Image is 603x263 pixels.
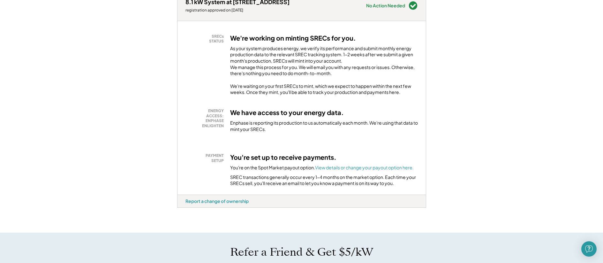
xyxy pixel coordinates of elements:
div: Report a change of ownership [185,198,249,204]
div: SREC transactions generally occur every 1-4 months on the market option. Each time your SRECs sel... [230,174,418,187]
div: vmiplp0x - VA Distributed [177,208,200,210]
h3: You're set up to receive payments. [230,153,336,161]
div: We're waiting on your first SRECs to mint, which we expect to happen within the next few weeks. O... [230,83,418,96]
h3: We're working on minting SRECs for you. [230,34,356,42]
h1: Refer a Friend & Get $5/kW [230,245,373,259]
div: PAYMENT SETUP [189,153,224,163]
div: No Action Needed [366,3,405,8]
div: ENERGY ACCESS: ENPHASE ENLIGHTEN [189,108,224,128]
div: registration approved on [DATE] [185,8,290,13]
div: SRECs STATUS [189,34,224,44]
h3: We have access to your energy data. [230,108,344,117]
a: View details or change your payout option here. [315,165,414,170]
div: As your system produces energy, we verify its performance and submit monthly energy production da... [230,45,418,80]
div: Open Intercom Messenger [581,241,597,257]
div: Enphase is reporting its production to us automatically each month. We're using that data to mint... [230,120,418,132]
div: You're on the Spot Market payout option. [230,165,414,171]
